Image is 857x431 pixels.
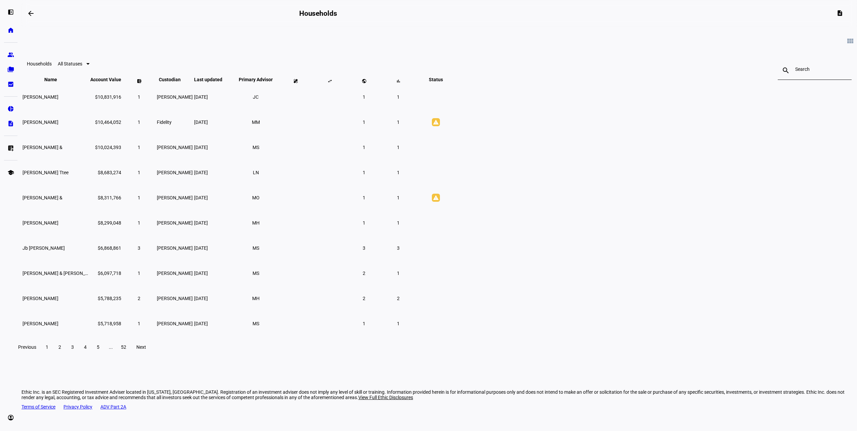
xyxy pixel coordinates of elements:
span: [PERSON_NAME] [157,220,193,226]
span: 1 [138,170,140,175]
span: [DATE] [194,94,208,100]
a: description [4,117,17,130]
eth-mat-symbol: description [7,120,14,127]
span: Jb Rob Llc [22,245,65,251]
span: 1 [397,321,400,326]
span: 3 [138,245,140,251]
li: LN [250,166,262,179]
span: Carol S Gerold Ttee [22,220,58,226]
span: 1 [363,145,365,150]
span: 1 [138,271,140,276]
span: 3 [71,344,74,350]
span: 3 [363,245,365,251]
span: 2 [363,271,365,276]
td: $5,788,235 [90,286,122,310]
a: bid_landscape [4,78,17,91]
button: ... [105,340,117,354]
span: 1 [138,119,140,125]
td: $8,311,766 [90,185,122,210]
td: $8,683,274 [90,160,122,185]
span: Carol A Dechert-lizzi Ttee [22,94,58,100]
a: pie_chart [4,102,17,115]
span: ... [109,344,113,350]
h2: Households [299,9,337,17]
eth-mat-symbol: list_alt_add [7,145,14,151]
li: MM [250,116,262,128]
span: 1 [363,119,365,125]
span: 1 [138,220,140,226]
mat-icon: arrow_backwards [27,9,35,17]
span: View Full Ethic Disclosures [358,395,413,400]
mat-icon: warning [432,118,440,126]
a: folder_copy [4,63,17,76]
span: 1 [138,145,140,150]
eth-mat-symbol: home [7,27,14,34]
a: group [4,48,17,61]
span: Last updated [194,77,232,82]
span: [DATE] [194,245,208,251]
li: MS [250,141,262,153]
span: Matthew J Wyvratt Jr & [22,145,62,150]
span: 1 [397,271,400,276]
span: 1 [397,220,400,226]
span: Jay E Birnbaum [22,321,58,326]
span: [PERSON_NAME] [157,145,193,150]
span: [DATE] [194,195,208,200]
mat-icon: search [778,66,794,75]
span: [PERSON_NAME] [157,94,193,100]
span: 1 [138,321,140,326]
li: MS [250,318,262,330]
button: 2 [54,340,66,354]
mat-icon: warning [432,194,440,202]
span: 1 [397,119,400,125]
span: 4 [84,344,87,350]
span: Name [44,77,67,82]
a: home [4,23,17,37]
li: MS [250,267,262,279]
span: 1 [363,170,365,175]
span: 52 [121,344,126,350]
td: $10,464,052 [90,110,122,134]
span: Account Value [90,77,121,82]
div: Ethic Inc. is an SEC Registered Investment Adviser located in [US_STATE], [GEOGRAPHIC_DATA]. Regi... [21,389,857,400]
mat-icon: description [837,10,843,16]
span: [DATE] [194,119,208,125]
span: [DATE] [194,321,208,326]
span: 2 [138,296,140,301]
span: 2 [397,296,400,301]
span: [DATE] [194,220,208,226]
span: Next [136,344,146,350]
a: Privacy Policy [63,404,92,410]
button: 5 [92,340,104,354]
span: 1 [138,94,140,100]
li: JC [250,91,262,103]
span: 1 [397,170,400,175]
eth-mat-symbol: folder_copy [7,66,14,73]
span: 2 [363,296,365,301]
span: 1 [363,94,365,100]
span: Primary Advisor [234,77,278,82]
span: 1 [397,195,400,200]
span: [DATE] [194,145,208,150]
span: 3 [397,245,400,251]
span: 1 [138,195,140,200]
span: [PERSON_NAME] [157,195,193,200]
span: [DATE] [194,271,208,276]
td: $5,718,958 [90,311,122,336]
eth-mat-symbol: pie_chart [7,105,14,112]
td: $10,024,393 [90,135,122,159]
td: $6,868,861 [90,236,122,260]
a: ADV Part 2A [100,404,126,410]
span: 1 [397,145,400,150]
span: [PERSON_NAME] [157,245,193,251]
li: MH [250,217,262,229]
td: $6,097,718 [90,261,122,285]
span: [PERSON_NAME] [157,170,193,175]
span: Fidelity [157,119,172,125]
eth-mat-symbol: account_circle [7,414,14,421]
button: Next [130,340,152,354]
span: Betsy J Bernard Ttee [22,119,58,125]
button: 52 [118,340,130,354]
li: MS [250,242,262,254]
span: Raymond Anthony Britt & Irene Chang Britt Mgr: Ethic Inc [22,271,129,276]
